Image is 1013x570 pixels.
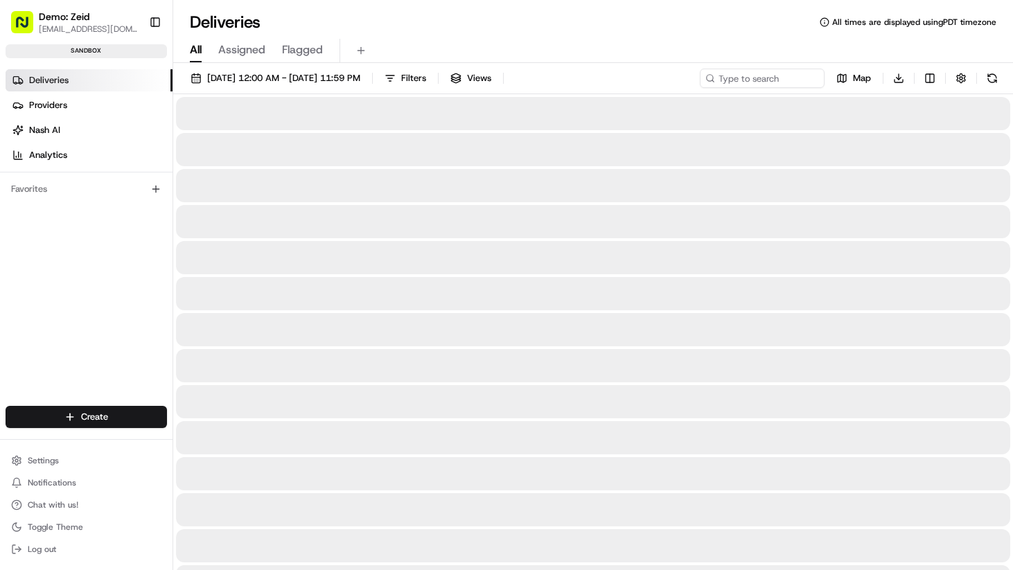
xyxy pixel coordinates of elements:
[832,17,996,28] span: All times are displayed using PDT timezone
[700,69,825,88] input: Type to search
[467,72,491,84] span: Views
[207,72,360,84] span: [DATE] 12:00 AM - [DATE] 11:59 PM
[28,477,76,488] span: Notifications
[6,540,167,559] button: Log out
[6,451,167,470] button: Settings
[282,42,323,58] span: Flagged
[39,24,138,35] button: [EMAIL_ADDRESS][DOMAIN_NAME]
[6,178,167,200] div: Favorites
[29,149,67,161] span: Analytics
[218,42,265,58] span: Assigned
[6,6,143,39] button: Demo: Zeid[EMAIL_ADDRESS][DOMAIN_NAME]
[29,74,69,87] span: Deliveries
[190,11,261,33] h1: Deliveries
[28,499,78,510] span: Chat with us!
[444,69,497,88] button: Views
[6,94,173,116] a: Providers
[6,495,167,515] button: Chat with us!
[39,10,89,24] button: Demo: Zeid
[29,99,67,112] span: Providers
[28,522,83,533] span: Toggle Theme
[6,44,167,58] div: sandbox
[6,69,173,91] a: Deliveries
[6,517,167,537] button: Toggle Theme
[401,72,426,84] span: Filters
[29,124,60,136] span: Nash AI
[830,69,877,88] button: Map
[184,69,367,88] button: [DATE] 12:00 AM - [DATE] 11:59 PM
[190,42,202,58] span: All
[28,455,59,466] span: Settings
[28,544,56,555] span: Log out
[378,69,432,88] button: Filters
[81,411,108,423] span: Create
[6,406,167,428] button: Create
[853,72,871,84] span: Map
[983,69,1002,88] button: Refresh
[6,144,173,166] a: Analytics
[6,119,173,141] a: Nash AI
[6,473,167,492] button: Notifications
